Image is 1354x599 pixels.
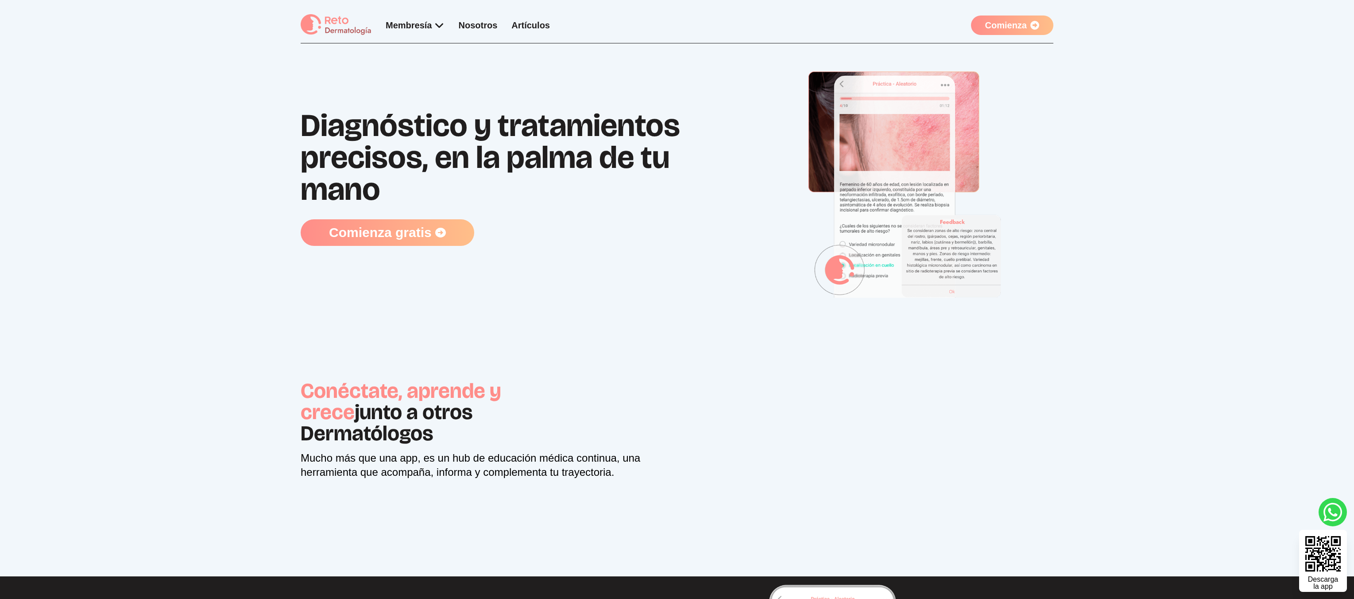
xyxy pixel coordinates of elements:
a: whatsapp button [1319,498,1347,526]
h1: Conéctate, aprende y crece [301,380,588,444]
div: Descarga la app [1308,576,1338,590]
img: logo Reto dermatología [301,14,371,36]
p: Mucho más que una app, es un hub de educación médica continua, una herramienta que acompaña, ... [301,451,670,479]
iframe: YouTube Video [684,340,1053,548]
span: Comienza gratis [329,225,432,241]
a: Artículos [511,20,550,30]
a: Comienza gratis [301,219,474,246]
a: Comienza [971,16,1053,35]
span: junto a otros Dermatólogos [301,399,472,446]
a: Nosotros [459,20,498,30]
h1: Diagnóstico y tratamientos precisos, en la palma de tu mano [301,109,752,205]
div: Membresía [386,19,445,31]
img: app [803,58,1002,297]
